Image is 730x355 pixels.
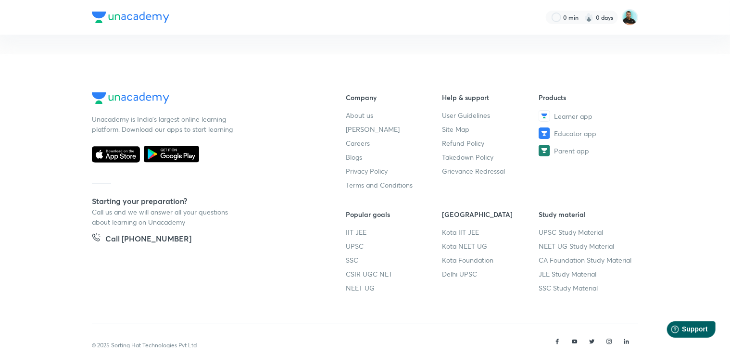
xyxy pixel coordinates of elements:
a: Company Logo [92,92,315,106]
a: Privacy Policy [346,166,442,176]
span: Educator app [554,128,596,139]
a: UPSC [346,241,442,251]
a: Site Map [442,124,539,134]
p: © 2025 Sorting Hat Technologies Pvt Ltd [92,341,197,350]
img: Learner app [539,110,550,122]
a: IIT JEE [346,227,442,237]
a: Parent app [539,145,635,156]
h5: Call [PHONE_NUMBER] [105,233,191,246]
h6: Company [346,92,442,102]
h6: Study material [539,209,635,219]
a: JEE Study Material [539,269,635,279]
a: Grievance Redressal [442,166,539,176]
p: Unacademy is India’s largest online learning platform. Download our apps to start learning [92,114,236,134]
a: Learner app [539,110,635,122]
img: Educator app [539,127,550,139]
h5: Starting your preparation? [92,195,315,207]
a: User Guidelines [442,110,539,120]
a: SSC [346,255,442,265]
span: Careers [346,138,370,148]
img: Company Logo [92,92,169,104]
a: CSIR UGC NET [346,269,442,279]
h6: Help & support [442,92,539,102]
a: SSC Study Material [539,283,635,293]
a: Terms and Conditions [346,180,442,190]
span: Learner app [554,111,592,121]
h6: Popular goals [346,209,442,219]
img: Parent app [539,145,550,156]
a: Blogs [346,152,442,162]
a: UPSC Study Material [539,227,635,237]
a: Kota NEET UG [442,241,539,251]
a: Careers [346,138,442,148]
img: Abhishek Agnihotri [622,9,638,25]
a: CA Foundation Study Material [539,255,635,265]
a: Delhi UPSC [442,269,539,279]
iframe: Help widget launcher [644,317,719,344]
a: Refund Policy [442,138,539,148]
a: About us [346,110,442,120]
a: Takedown Policy [442,152,539,162]
img: streak [584,13,594,22]
span: Parent app [554,146,589,156]
p: Call us and we will answer all your questions about learning on Unacademy [92,207,236,227]
a: Kota IIT JEE [442,227,539,237]
img: Company Logo [92,12,169,23]
h6: [GEOGRAPHIC_DATA] [442,209,539,219]
a: Kota Foundation [442,255,539,265]
a: Educator app [539,127,635,139]
h6: Products [539,92,635,102]
a: NEET UG Study Material [539,241,635,251]
a: NEET UG [346,283,442,293]
a: [PERSON_NAME] [346,124,442,134]
a: Call [PHONE_NUMBER] [92,233,191,246]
